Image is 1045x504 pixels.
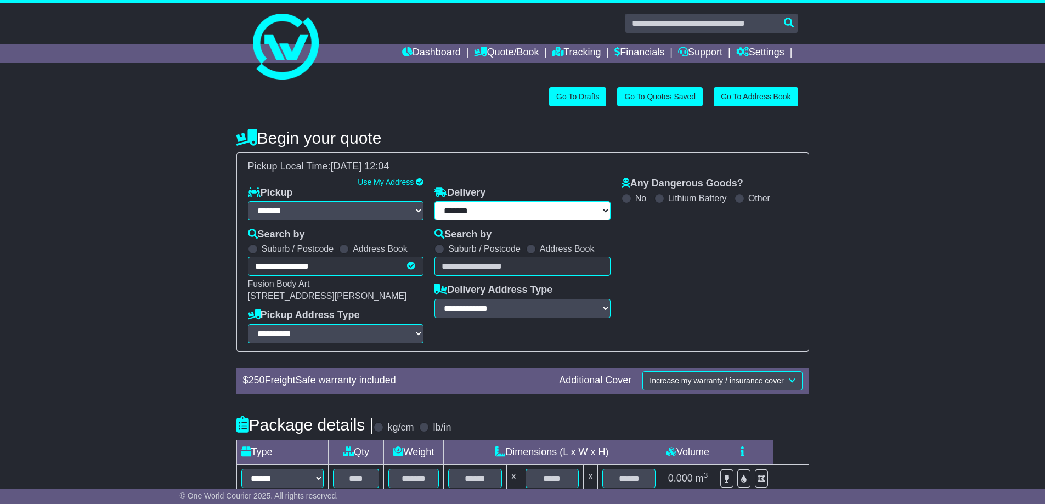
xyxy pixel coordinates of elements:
[434,284,552,296] label: Delivery Address Type
[328,440,384,464] td: Qty
[248,229,305,241] label: Search by
[642,371,802,390] button: Increase my warranty / insurance cover
[714,87,798,106] a: Go To Address Book
[506,464,521,492] td: x
[402,44,461,63] a: Dashboard
[549,87,606,106] a: Go To Drafts
[248,309,360,321] label: Pickup Address Type
[474,44,539,63] a: Quote/Book
[433,422,451,434] label: lb/in
[660,440,715,464] td: Volume
[614,44,664,63] a: Financials
[552,44,601,63] a: Tracking
[553,375,637,387] div: Additional Cover
[584,464,598,492] td: x
[353,243,408,254] label: Address Book
[248,187,293,199] label: Pickup
[434,229,492,241] label: Search by
[238,375,554,387] div: $ FreightSafe warranty included
[248,279,310,288] span: Fusion Body Art
[668,473,693,484] span: 0.000
[331,161,389,172] span: [DATE] 12:04
[617,87,703,106] a: Go To Quotes Saved
[444,440,660,464] td: Dimensions (L x W x H)
[434,187,485,199] label: Delivery
[678,44,722,63] a: Support
[649,376,783,385] span: Increase my warranty / insurance cover
[236,440,328,464] td: Type
[668,193,727,203] label: Lithium Battery
[622,178,743,190] label: Any Dangerous Goods?
[236,129,809,147] h4: Begin your quote
[635,193,646,203] label: No
[248,291,407,301] span: [STREET_ADDRESS][PERSON_NAME]
[748,193,770,203] label: Other
[236,416,374,434] h4: Package details |
[358,178,414,186] a: Use My Address
[242,161,803,173] div: Pickup Local Time:
[540,243,595,254] label: Address Book
[448,243,521,254] label: Suburb / Postcode
[696,473,708,484] span: m
[248,375,265,386] span: 250
[262,243,334,254] label: Suburb / Postcode
[736,44,784,63] a: Settings
[387,422,414,434] label: kg/cm
[180,491,338,500] span: © One World Courier 2025. All rights reserved.
[704,471,708,479] sup: 3
[384,440,444,464] td: Weight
